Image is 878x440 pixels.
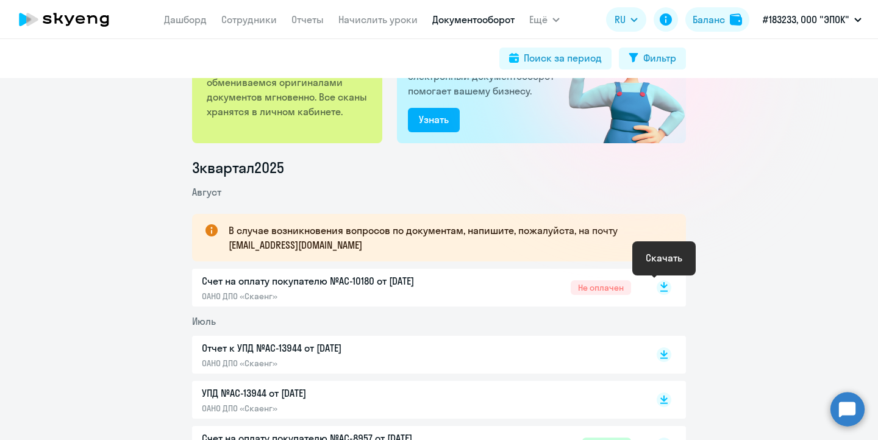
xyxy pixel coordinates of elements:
[615,12,626,27] span: RU
[192,315,216,327] span: Июль
[192,158,686,177] li: 3 квартал 2025
[757,5,868,34] button: #183233, ООО "ЭПОК"
[207,60,369,119] p: Работаем с Вами по ЭДО, где обмениваемся оригиналами документов мгновенно. Все сканы хранятся в л...
[529,7,560,32] button: Ещё
[221,13,277,26] a: Сотрудники
[571,280,631,295] span: Не оплачен
[763,12,849,27] p: #183233, ООО "ЭПОК"
[338,13,418,26] a: Начислить уроки
[229,223,664,252] p: В случае возникновения вопросов по документам, напишите, пожалуйста, на почту [EMAIL_ADDRESS][DOM...
[202,341,458,355] p: Отчет к УПД №AC-13944 от [DATE]
[646,250,682,265] div: Скачать
[408,108,460,132] button: Узнать
[730,13,742,26] img: balance
[202,386,458,400] p: УПД №AC-13944 от [DATE]
[202,274,631,302] a: Счет на оплату покупателю №AC-10180 от [DATE]ОАНО ДПО «Скаенг»Не оплачен
[643,51,676,65] div: Фильтр
[419,112,449,127] div: Узнать
[192,186,221,198] span: Август
[524,51,602,65] div: Поиск за период
[619,48,686,69] button: Фильтр
[499,48,612,69] button: Поиск за период
[202,341,631,369] a: Отчет к УПД №AC-13944 от [DATE]ОАНО ДПО «Скаенг»
[202,274,458,288] p: Счет на оплату покупателю №AC-10180 от [DATE]
[164,13,207,26] a: Дашборд
[606,7,646,32] button: RU
[291,13,324,26] a: Отчеты
[432,13,515,26] a: Документооборот
[202,291,458,302] p: ОАНО ДПО «Скаенг»
[685,7,749,32] button: Балансbalance
[693,12,725,27] div: Баланс
[202,358,458,369] p: ОАНО ДПО «Скаенг»
[202,386,631,414] a: УПД №AC-13944 от [DATE]ОАНО ДПО «Скаенг»
[202,403,458,414] p: ОАНО ДПО «Скаенг»
[529,12,548,27] span: Ещё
